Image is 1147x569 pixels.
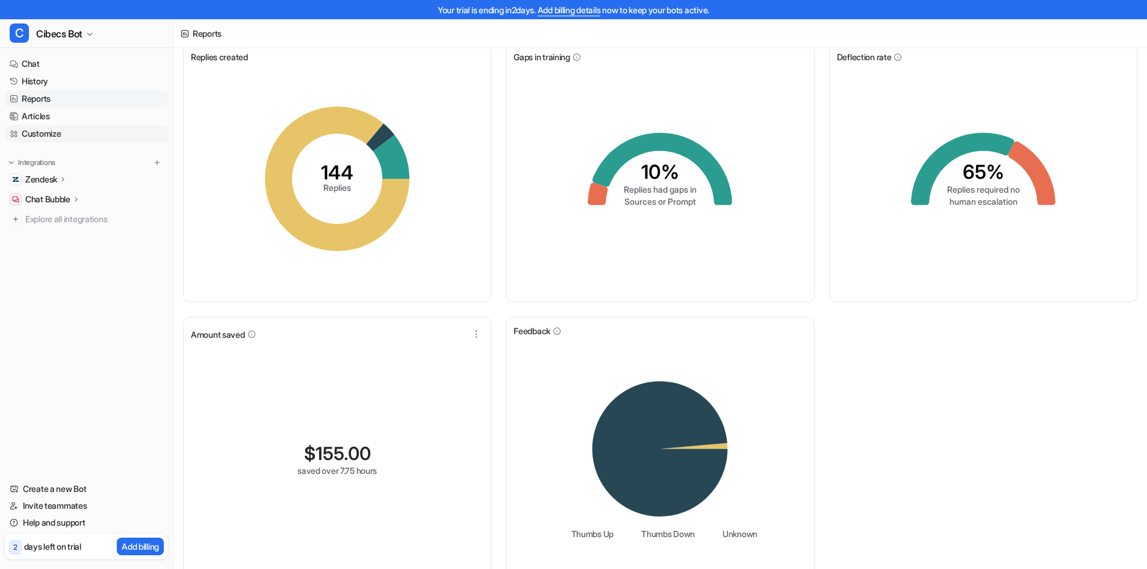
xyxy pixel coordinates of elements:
[514,325,550,337] span: Feedback
[949,196,1017,207] tspan: human escalation
[12,196,19,203] img: Chat Bubble
[641,160,679,184] tspan: 10%
[122,540,159,553] p: Add billing
[962,160,1004,184] tspan: 65%
[18,158,55,167] p: Integrations
[624,196,696,207] tspan: Sources or Prompt
[5,211,168,228] a: Explore all integrations
[5,73,168,90] a: History
[5,157,59,169] button: Integrations
[193,27,222,40] div: Reports
[12,176,19,183] img: Zendesk
[304,443,371,464] div: $
[25,210,163,229] span: Explore all integrations
[714,527,757,540] li: Unknown
[25,193,70,205] p: Chat Bubble
[25,173,57,185] p: Zendesk
[153,158,161,167] img: menu_add.svg
[538,5,601,15] a: Add billing details
[5,497,168,514] a: Invite teammates
[5,90,168,107] a: Reports
[117,538,164,555] button: Add billing
[297,464,377,477] div: saved over 7.75 hours
[191,328,245,341] span: Amount saved
[7,158,16,167] img: expand menu
[5,480,168,497] a: Create a new Bot
[5,108,168,125] a: Articles
[13,542,17,553] p: 2
[36,25,82,42] span: Cibecs Bot
[321,161,353,184] tspan: 144
[10,213,22,225] img: explore all integrations
[5,55,168,72] a: Chat
[624,184,697,194] tspan: Replies had gaps in
[514,51,570,63] span: Gaps in training
[5,514,168,531] a: Help and support
[837,51,892,63] span: Deflection rate
[24,540,81,553] p: days left on trial
[316,443,371,464] span: 155.00
[10,23,29,43] span: C
[563,527,614,540] li: Thumbs Up
[5,125,168,142] a: Customize
[191,51,248,63] span: Replies created
[947,184,1019,194] tspan: Replies required no
[633,527,695,540] li: Thumbs Down
[323,182,351,193] tspan: Replies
